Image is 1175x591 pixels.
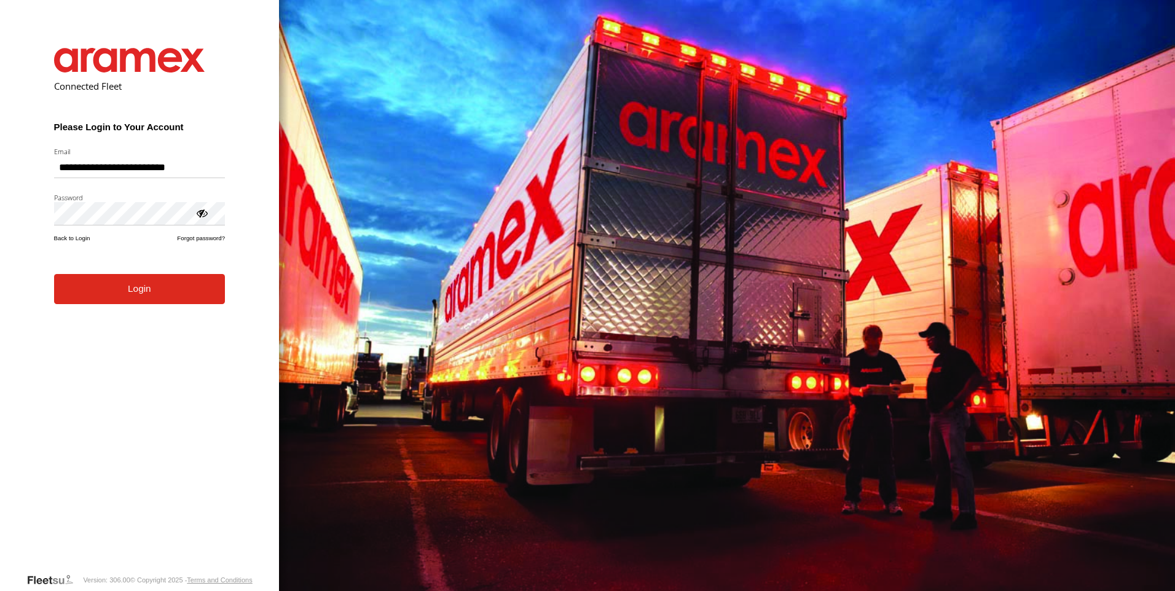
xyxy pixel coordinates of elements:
label: Password [54,193,226,202]
h2: Connected Fleet [54,80,226,92]
div: Version: 306.00 [83,576,130,584]
div: © Copyright 2025 - [130,576,253,584]
h3: Please Login to Your Account [54,122,226,132]
a: Back to Login [54,235,90,241]
a: Terms and Conditions [187,576,252,584]
label: Email [54,147,226,156]
img: Aramex [54,48,205,72]
a: Visit our Website [26,574,83,586]
a: Forgot password? [177,235,225,241]
button: Login [54,274,226,304]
